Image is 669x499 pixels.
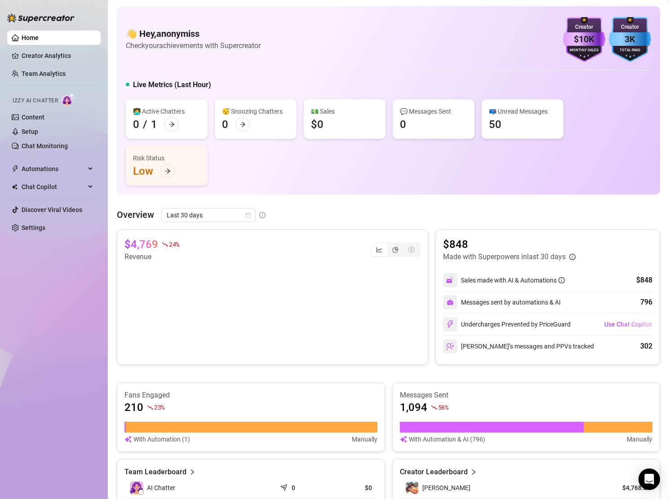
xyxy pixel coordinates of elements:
[292,483,295,492] article: 0
[563,23,605,31] div: Creator
[489,106,556,116] div: 📪 Unread Messages
[431,404,437,411] span: fall
[563,32,605,46] div: $10K
[245,212,251,218] span: calendar
[400,467,468,477] article: Creator Leaderboard
[422,484,470,491] span: [PERSON_NAME]
[124,390,377,400] article: Fans Engaged
[22,162,85,176] span: Automations
[259,212,266,218] span: info-circle
[124,400,143,415] article: 210
[22,180,85,194] span: Chat Copilot
[446,320,454,328] img: svg%3e
[124,467,186,477] article: Team Leaderboard
[569,254,576,260] span: info-circle
[609,17,651,62] img: blue-badge-DgoSNQY1.svg
[443,295,561,309] div: Messages sent by automations & AI
[638,468,660,490] div: Open Intercom Messenger
[400,434,407,444] img: svg%3e
[438,403,448,411] span: 56 %
[222,117,228,132] div: 0
[400,117,406,132] div: 0
[126,40,261,51] article: Check your achievements with Supercreator
[606,483,647,492] article: $4,768.8
[13,97,58,105] span: Izzy AI Chatter
[124,237,158,252] article: $4,769
[400,390,653,400] article: Messages Sent
[400,400,427,415] article: 1,094
[406,481,418,494] img: Lillie
[133,79,211,90] h5: Live Metrics (Last Hour)
[352,434,377,444] article: Manually
[133,153,200,163] div: Risk Status
[447,299,454,306] img: svg%3e
[133,117,139,132] div: 0
[62,93,75,106] img: AI Chatter
[376,247,382,253] span: line-chart
[22,224,45,231] a: Settings
[280,482,289,491] span: send
[443,317,571,331] div: Undercharges Prevented by PriceGuard
[446,342,454,350] img: svg%3e
[609,32,651,46] div: 3K
[489,117,501,132] div: 50
[311,117,323,132] div: $0
[12,165,19,172] span: thunderbolt
[147,404,153,411] span: fall
[558,277,565,283] span: info-circle
[443,252,566,262] article: Made with Superpowers in last 30 days
[470,467,477,477] span: right
[169,240,179,248] span: 24 %
[124,434,132,444] img: svg%3e
[563,17,605,62] img: purple-badge-B9DA21FR.svg
[162,241,168,247] span: fall
[627,434,652,444] article: Manually
[22,114,44,121] a: Content
[154,403,164,411] span: 23 %
[133,434,190,444] article: With Automation (1)
[147,483,175,493] span: AI Chatter
[408,247,415,253] span: dollar-circle
[443,237,576,252] article: $848
[22,70,66,77] a: Team Analytics
[124,252,179,262] article: Revenue
[636,275,652,286] div: $848
[640,341,652,352] div: 302
[22,206,82,213] a: Discover Viral Videos
[604,317,652,331] button: Use Chat Copilot
[409,434,485,444] article: With Automation & AI (796)
[392,247,399,253] span: pie-chart
[604,321,652,328] span: Use Chat Copilot
[168,121,175,128] span: arrow-right
[22,34,39,41] a: Home
[222,106,289,116] div: 😴 Snoozing Chatters
[443,339,594,353] div: [PERSON_NAME]’s messages and PPVs tracked
[640,297,652,308] div: 796
[239,121,246,128] span: arrow-right
[609,23,651,31] div: Creator
[130,481,143,495] img: izzy-ai-chatter-avatar-DDCN_rTZ.svg
[332,483,372,492] article: $0
[609,48,651,53] div: Total Fans
[133,106,200,116] div: 👩‍💻 Active Chatters
[167,208,250,222] span: Last 30 days
[22,142,68,150] a: Chat Monitoring
[12,184,18,190] img: Chat Copilot
[7,13,75,22] img: logo-BBDzfeDw.svg
[22,49,93,63] a: Creator Analytics
[370,243,421,257] div: segmented control
[446,276,454,284] img: svg%3e
[461,275,565,285] div: Sales made with AI & Automations
[400,106,467,116] div: 💬 Messages Sent
[189,467,195,477] span: right
[151,117,157,132] div: 1
[311,106,378,116] div: 💵 Sales
[164,168,171,174] span: arrow-right
[117,208,154,221] article: Overview
[563,48,605,53] div: Monthly Sales
[22,128,38,135] a: Setup
[126,27,261,40] h4: 👋 Hey, anonymiss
